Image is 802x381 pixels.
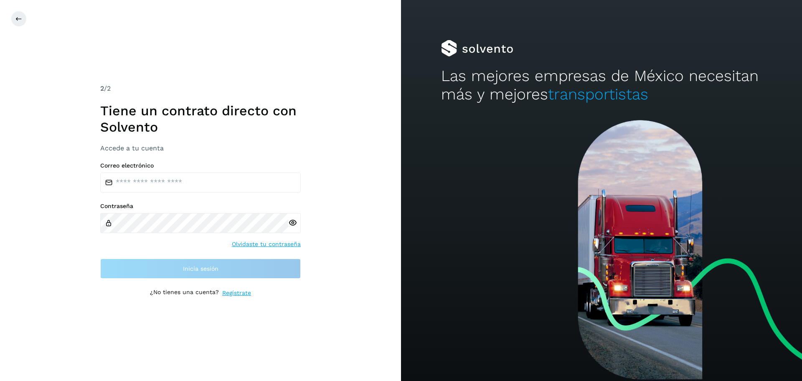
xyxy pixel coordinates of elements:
span: transportistas [548,85,648,103]
button: Inicia sesión [100,259,301,279]
h2: Las mejores empresas de México necesitan más y mejores [441,67,762,104]
h1: Tiene un contrato directo con Solvento [100,103,301,135]
p: ¿No tienes una cuenta? [150,289,219,297]
span: 2 [100,84,104,92]
a: Regístrate [222,289,251,297]
label: Contraseña [100,203,301,210]
a: Olvidaste tu contraseña [232,240,301,249]
label: Correo electrónico [100,162,301,169]
span: Inicia sesión [183,266,218,272]
div: /2 [100,84,301,94]
h3: Accede a tu cuenta [100,144,301,152]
